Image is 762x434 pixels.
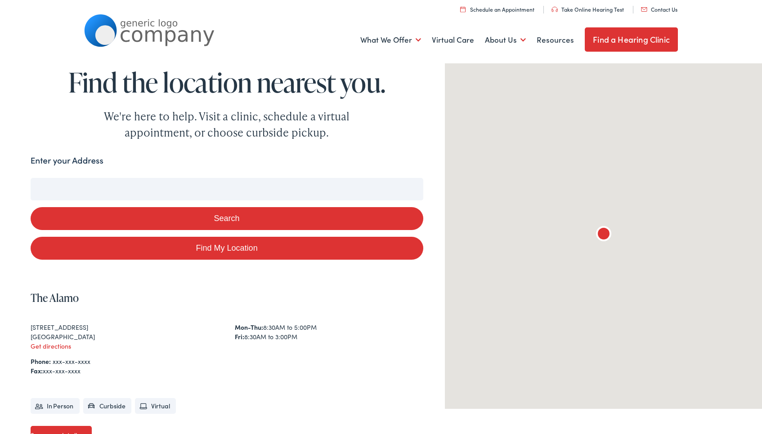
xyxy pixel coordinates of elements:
[460,6,466,12] img: utility icon
[585,27,678,52] a: Find a Hearing Clinic
[31,237,423,260] a: Find My Location
[460,5,534,13] a: Schedule an Appointment
[31,366,43,375] strong: Fax:
[31,366,423,376] div: xxx-xxx-xxxx
[551,5,624,13] a: Take Online Hearing Test
[83,398,132,414] li: Curbside
[235,323,423,341] div: 8:30AM to 5:00PM 8:30AM to 3:00PM
[31,398,80,414] li: In Person
[235,332,244,341] strong: Fri:
[593,224,614,246] div: The Alamo
[432,23,474,57] a: Virtual Care
[31,341,71,350] a: Get directions
[53,357,90,366] a: xxx-xxx-xxxx
[360,23,421,57] a: What We Offer
[31,154,103,167] label: Enter your Address
[31,332,219,341] div: [GEOGRAPHIC_DATA]
[641,7,647,12] img: utility icon
[135,398,176,414] li: Virtual
[31,178,423,200] input: Enter your address or zip code
[31,67,423,97] h1: Find the location nearest you.
[31,357,51,366] strong: Phone:
[235,323,263,332] strong: Mon-Thu:
[31,290,79,305] a: The Alamo
[641,5,677,13] a: Contact Us
[537,23,574,57] a: Resources
[83,108,371,141] div: We're here to help. Visit a clinic, schedule a virtual appointment, or choose curbside pickup.
[551,7,558,12] img: utility icon
[485,23,526,57] a: About Us
[31,323,219,332] div: [STREET_ADDRESS]
[31,207,423,230] button: Search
